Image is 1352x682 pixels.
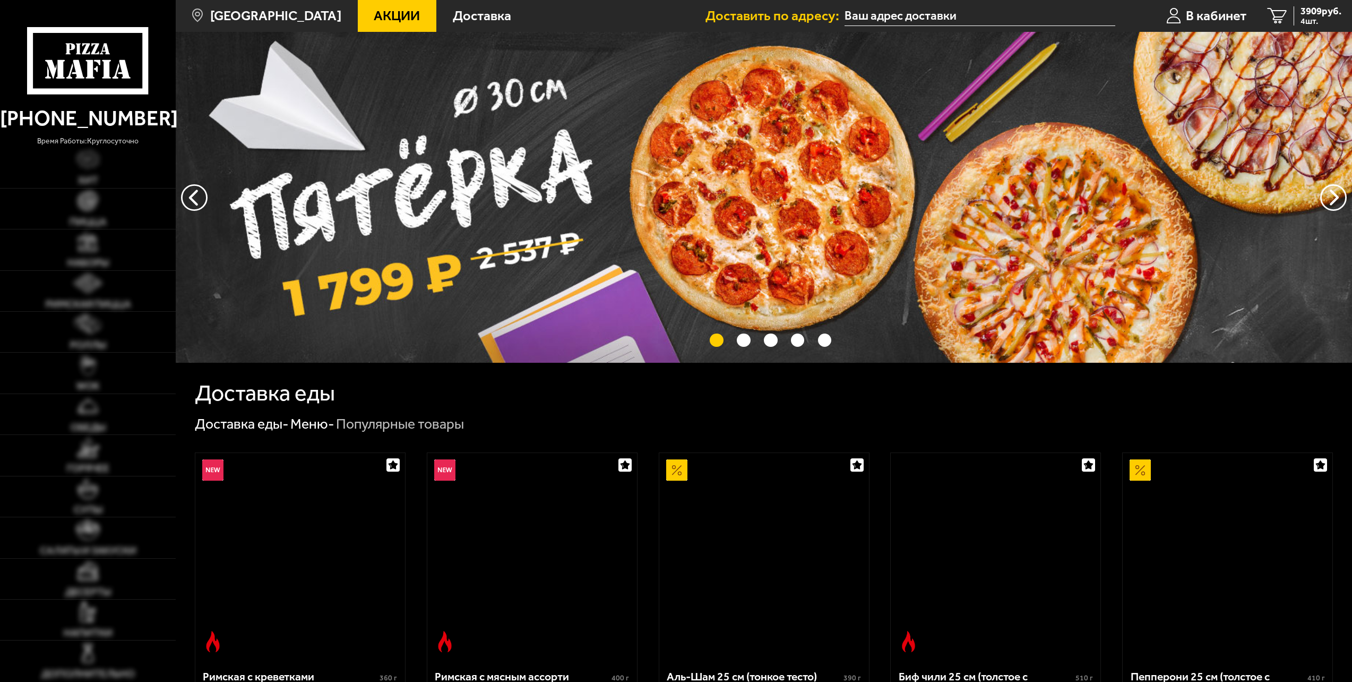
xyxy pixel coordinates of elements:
span: Акции [374,9,420,22]
button: предыдущий [1320,184,1347,211]
span: Супы [74,505,102,515]
span: Десерты [65,587,111,597]
span: Обеды [71,422,106,432]
img: Акционный [1130,459,1151,481]
button: точки переключения [710,334,723,347]
img: Акционный [666,459,687,481]
input: Ваш адрес доставки [845,6,1115,26]
span: Салаты и закуски [40,545,136,556]
span: Доставить по адресу: [705,9,845,22]
span: Наборы [67,258,109,268]
button: точки переключения [737,334,750,347]
img: Новинка [202,459,223,481]
span: Дополнительно [41,669,135,679]
div: Популярные товары [336,415,464,433]
span: Роллы [70,340,106,350]
a: НовинкаОстрое блюдоРимская с мясным ассорти [427,453,637,660]
a: Острое блюдоБиф чили 25 см (толстое с сыром) [891,453,1100,660]
img: Острое блюдо [434,631,455,652]
button: точки переключения [791,334,804,347]
span: 4 шт. [1301,17,1341,25]
img: Новинка [434,459,455,481]
span: Пицца [70,217,106,227]
a: Меню- [290,415,334,432]
button: точки переключения [764,334,777,347]
button: точки переключения [818,334,831,347]
img: Острое блюдо [202,631,223,652]
button: следующий [181,184,208,211]
img: Острое блюдо [898,631,919,652]
span: [GEOGRAPHIC_DATA] [210,9,341,22]
a: Доставка еды- [195,415,289,432]
span: Напитки [64,628,113,638]
span: Горячее [67,463,109,473]
span: В кабинет [1186,9,1246,22]
a: АкционныйПепперони 25 см (толстое с сыром) [1123,453,1332,660]
a: АкционныйАль-Шам 25 см (тонкое тесто) [659,453,869,660]
h1: Доставка еды [195,382,335,404]
a: НовинкаОстрое блюдоРимская с креветками [195,453,405,660]
span: Римская пицца [46,299,131,309]
span: Доставка [453,9,511,22]
span: 3909 руб. [1301,6,1341,16]
span: WOK [76,381,100,391]
span: Хит [78,175,98,185]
